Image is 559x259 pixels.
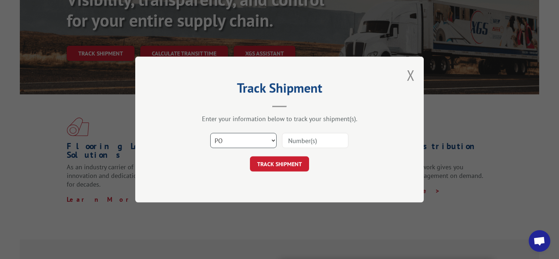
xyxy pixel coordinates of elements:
[407,66,415,85] button: Close modal
[171,83,388,97] h2: Track Shipment
[171,115,388,123] div: Enter your information below to track your shipment(s).
[529,230,550,252] div: Open chat
[282,133,348,148] input: Number(s)
[250,156,309,171] button: TRACK SHIPMENT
